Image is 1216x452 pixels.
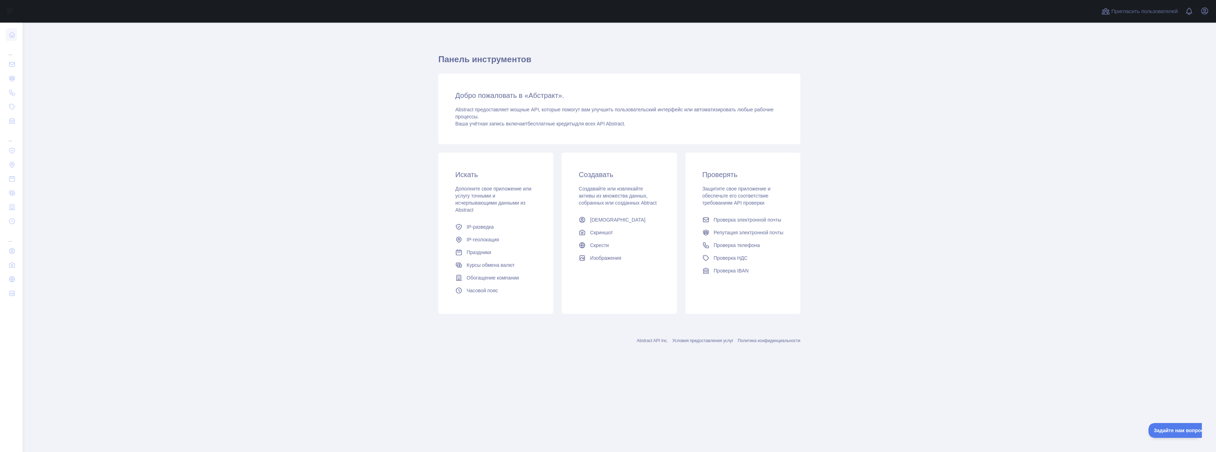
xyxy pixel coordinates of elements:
[455,121,527,127] font: Ваша учётная запись включает
[590,230,613,235] font: Скриншот
[579,186,656,206] font: Создавайте или извлекайте активы из множества данных, собранных или созданных Abtract
[700,239,786,252] a: Проверка телефона
[714,255,748,261] font: Проверка НДС
[452,284,539,297] a: Часовой пояс
[1148,423,1202,438] iframe: Переключить поддержку клиентов
[455,107,773,119] font: Abstract предоставляет мощные API, которые помогут вам улучшить пользовательский интерфейс или ав...
[452,271,539,284] a: Обогащение компании
[714,242,760,248] font: Проверка телефона
[590,217,645,223] font: [DEMOGRAPHIC_DATA]
[700,213,786,226] a: Проверка электронной почты
[576,226,662,239] a: Скриншот
[455,171,478,178] font: Искать
[700,252,786,264] a: Проверка НДС
[576,252,662,264] a: Изображения
[575,121,625,127] font: для всех API Abstract.
[455,92,564,99] font: Добро пожаловать в «Абстракт».
[714,217,781,223] font: Проверка электронной почты
[579,171,613,178] font: Создавать
[700,264,786,277] a: Проверка IBAN
[452,246,539,259] a: Праздники
[8,51,12,56] font: ...
[637,338,668,343] a: Abstract API Inc.
[714,230,783,235] font: Репутация электронной почты
[452,221,539,233] a: IP-разведка
[8,238,12,243] font: ...
[1111,8,1178,14] font: Пригласить пользователей
[590,242,609,248] font: Скрести
[452,233,539,246] a: IP-геолокация
[714,268,749,274] font: Проверка IBAN
[467,224,494,230] font: IP-разведка
[467,250,491,255] font: Праздники
[5,5,55,10] font: Задайте нам вопрос
[527,121,575,127] font: бесплатные кредиты
[590,255,621,261] font: Изображения
[1100,6,1179,17] button: Пригласить пользователей
[738,338,800,343] a: Политика конфиденциальности
[702,171,737,178] font: Проверять
[467,275,519,281] font: Обогащение компании
[452,259,539,271] a: Курсы обмена валют
[702,186,771,206] font: Защитите свое приложение и обеспечьте его соответствие требованиям API проверки
[467,288,498,293] font: Часовой пояс
[700,226,786,239] a: Репутация электронной почты
[672,338,733,343] a: Условия предоставления услуг
[455,186,531,213] font: Дополните свое приложение или услугу точными и исчерпывающими данными из Abstract
[467,262,515,268] font: Курсы обмена валют
[438,54,531,64] font: Панель инструментов
[8,137,12,142] font: ...
[576,213,662,226] a: [DEMOGRAPHIC_DATA]
[467,237,499,242] font: IP-геолокация
[576,239,662,252] a: Скрести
